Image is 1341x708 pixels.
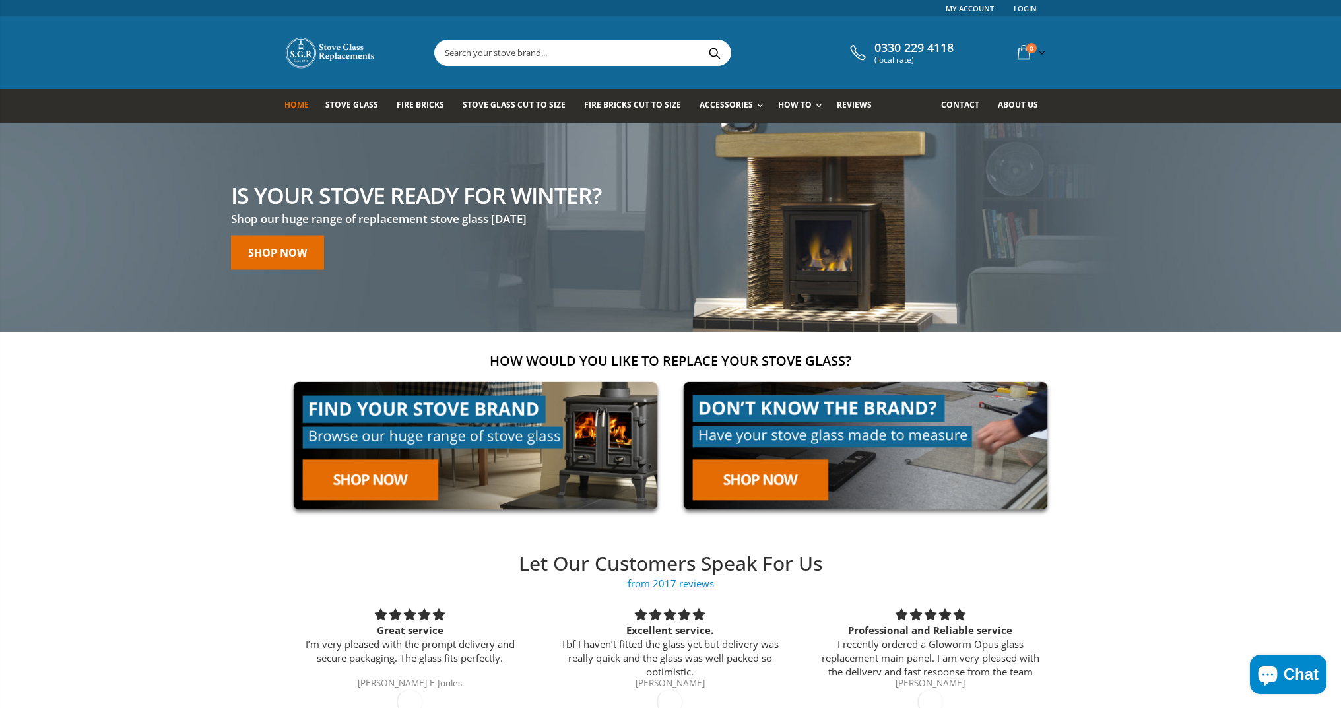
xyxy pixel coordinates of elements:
inbox-online-store-chat: Shopify online store chat [1246,655,1330,697]
input: Search your stove brand... [435,40,878,65]
a: Reviews [837,89,882,123]
h2: How would you like to replace your stove glass? [284,352,1057,370]
a: Shop now [231,235,324,269]
div: Professional and Reliable service [816,624,1045,637]
div: 5 stars [556,606,784,623]
a: 4.89 stars from 2017 reviews [280,577,1061,591]
span: (local rate) [874,55,954,65]
h2: Let Our Customers Speak For Us [280,550,1061,577]
span: How To [778,99,812,110]
a: How To [778,89,828,123]
div: [PERSON_NAME] E Joules [296,679,524,690]
span: 0 [1026,43,1037,53]
a: Home [284,89,319,123]
div: Excellent service. [556,624,784,637]
div: 5 stars [296,606,524,623]
h2: Is your stove ready for winter? [231,183,601,206]
p: I recently ordered a Gloworm Opus glass replacement main panel. I am very pleased with the delive... [816,637,1045,693]
div: 5 stars [816,606,1045,623]
img: find-your-brand-cta_9b334d5d-5c94-48ed-825f-d7972bbdebd0.jpg [284,373,667,519]
span: Reviews [837,99,872,110]
img: Stove Glass Replacement [284,36,377,69]
p: I’m very pleased with the prompt delivery and secure packaging. The glass fits perfectly. [296,637,524,665]
a: Accessories [700,89,769,123]
a: Fire Bricks [397,89,454,123]
a: About us [998,89,1048,123]
h3: Shop our huge range of replacement stove glass [DATE] [231,211,601,226]
span: Stove Glass [325,99,378,110]
p: Tbf I haven’t fitted the glass yet but delivery was really quick and the glass was well packed so... [556,637,784,679]
img: made-to-measure-cta_2cd95ceb-d519-4648-b0cf-d2d338fdf11f.jpg [674,373,1057,519]
span: 0330 229 4118 [874,41,954,55]
div: [PERSON_NAME] [556,679,784,690]
span: Accessories [700,99,753,110]
span: Fire Bricks [397,99,444,110]
button: Search [700,40,729,65]
span: Contact [941,99,979,110]
span: About us [998,99,1038,110]
div: [PERSON_NAME] [816,679,1045,690]
a: 0330 229 4118 (local rate) [847,41,954,65]
a: Stove Glass Cut To Size [463,89,575,123]
a: Stove Glass [325,89,388,123]
a: Fire Bricks Cut To Size [584,89,691,123]
span: Home [284,99,309,110]
div: Great service [296,624,524,637]
a: Contact [941,89,989,123]
span: from 2017 reviews [280,577,1061,591]
span: Stove Glass Cut To Size [463,99,565,110]
span: Fire Bricks Cut To Size [584,99,681,110]
a: 0 [1012,40,1048,65]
